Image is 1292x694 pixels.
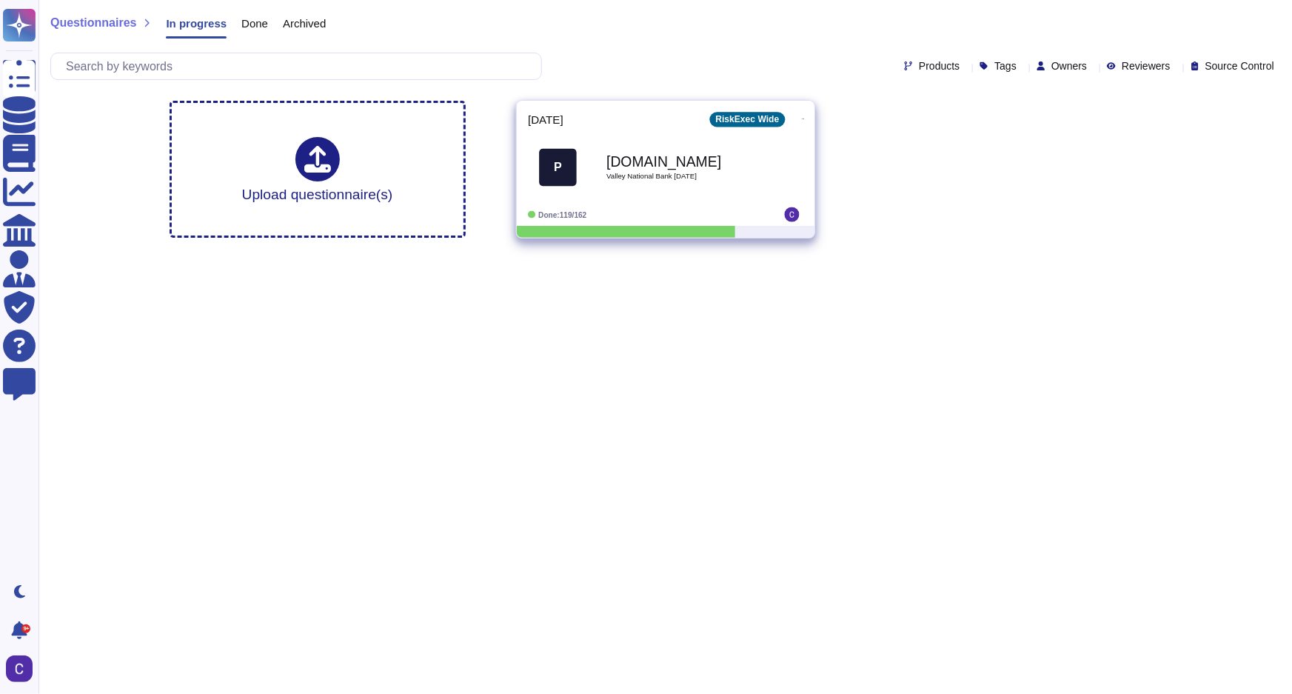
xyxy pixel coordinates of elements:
span: In progress [166,18,227,29]
button: user [3,653,43,685]
span: Reviewers [1122,61,1170,71]
span: Owners [1051,61,1087,71]
span: Questionnaires [50,17,136,29]
div: 9+ [21,624,30,633]
span: Done [241,18,268,29]
div: RiskExec Wide [709,112,785,127]
img: user [6,655,33,682]
b: [DOMAIN_NAME] [606,154,756,168]
span: Tags [994,61,1017,71]
span: [DATE] [528,114,563,125]
div: P [539,148,577,186]
input: Search by keywords [58,53,541,79]
span: Source Control [1205,61,1274,71]
span: Products [919,61,960,71]
span: Archived [283,18,326,29]
span: Valley National Bank [DATE] [606,173,756,180]
img: user [784,207,799,222]
div: Upload questionnaire(s) [242,137,393,201]
span: Done: 119/162 [538,210,586,218]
